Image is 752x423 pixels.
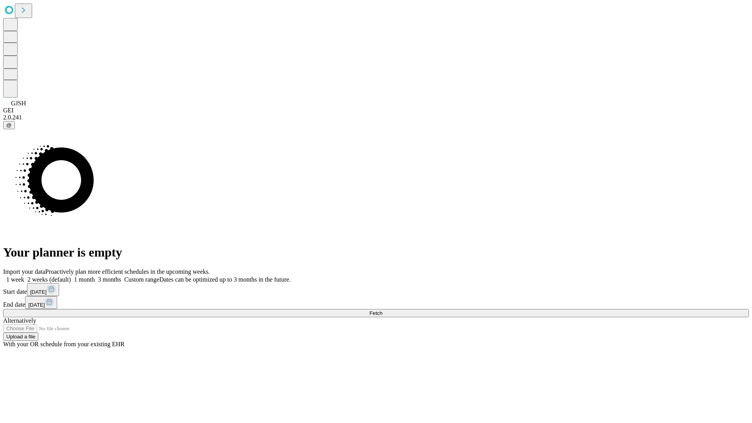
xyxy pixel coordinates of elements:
div: GEI [3,107,749,114]
span: Alternatively [3,317,36,324]
span: 1 month [74,276,95,283]
button: [DATE] [25,296,57,309]
span: Fetch [369,310,382,316]
div: End date [3,296,749,309]
h1: Your planner is empty [3,245,749,260]
span: Import your data [3,268,45,275]
div: Start date [3,283,749,296]
div: 2.0.241 [3,114,749,121]
button: Upload a file [3,333,38,341]
span: [DATE] [28,302,45,308]
span: 1 week [6,276,24,283]
button: Fetch [3,309,749,317]
span: 3 months [98,276,121,283]
span: GJSH [11,100,26,107]
span: Custom range [124,276,159,283]
span: [DATE] [30,289,47,295]
span: Dates can be optimized up to 3 months in the future. [159,276,291,283]
span: Proactively plan more efficient schedules in the upcoming weeks. [45,268,210,275]
span: 2 weeks (default) [27,276,71,283]
button: [DATE] [27,283,59,296]
span: @ [6,122,12,128]
button: @ [3,121,15,129]
span: With your OR schedule from your existing EHR [3,341,125,347]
